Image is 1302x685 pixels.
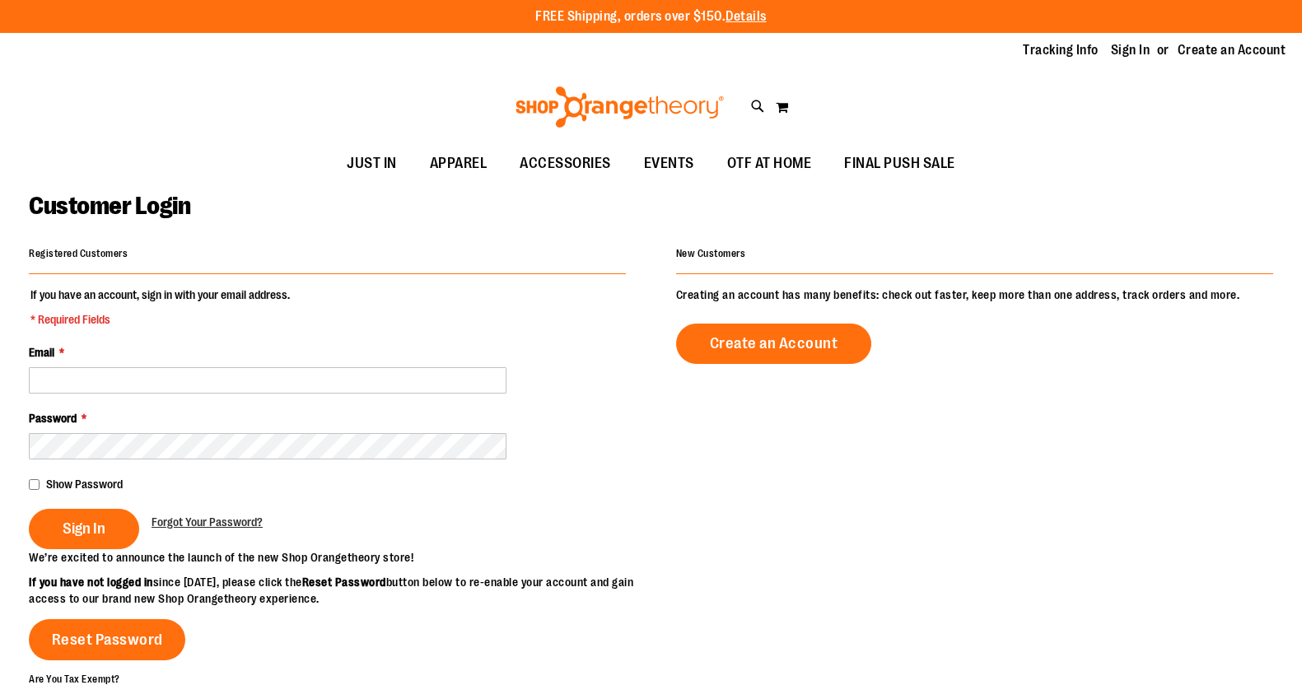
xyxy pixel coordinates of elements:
span: Customer Login [29,192,190,220]
a: Sign In [1111,41,1150,59]
a: Reset Password [29,619,185,660]
a: EVENTS [628,145,711,183]
span: Sign In [63,520,105,538]
strong: New Customers [676,248,746,259]
span: ACCESSORIES [520,145,611,182]
strong: Are You Tax Exempt? [29,673,120,684]
span: JUST IN [347,145,397,182]
p: since [DATE], please click the button below to re-enable your account and gain access to our bran... [29,574,651,607]
a: Forgot Your Password? [152,514,263,530]
a: APPAREL [413,145,504,183]
span: Reset Password [52,631,163,649]
p: We’re excited to announce the launch of the new Shop Orangetheory store! [29,549,651,566]
img: Shop Orangetheory [513,86,726,128]
a: Create an Account [1178,41,1286,59]
legend: If you have an account, sign in with your email address. [29,287,292,328]
span: Show Password [46,478,123,491]
a: Create an Account [676,324,872,364]
strong: Registered Customers [29,248,128,259]
span: EVENTS [644,145,694,182]
button: Sign In [29,509,139,549]
span: Forgot Your Password? [152,515,263,529]
span: FINAL PUSH SALE [844,145,955,182]
strong: Reset Password [302,575,386,589]
span: * Required Fields [30,311,290,328]
a: JUST IN [330,145,413,183]
p: FREE Shipping, orders over $150. [535,7,767,26]
span: APPAREL [430,145,488,182]
span: Email [29,346,54,359]
span: Create an Account [710,334,838,352]
a: FINAL PUSH SALE [828,145,972,183]
span: OTF AT HOME [727,145,812,182]
strong: If you have not logged in [29,575,153,589]
a: ACCESSORIES [503,145,628,183]
a: OTF AT HOME [711,145,828,183]
a: Tracking Info [1023,41,1099,59]
a: Details [726,9,767,24]
p: Creating an account has many benefits: check out faster, keep more than one address, track orders... [676,287,1273,303]
span: Password [29,412,77,425]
